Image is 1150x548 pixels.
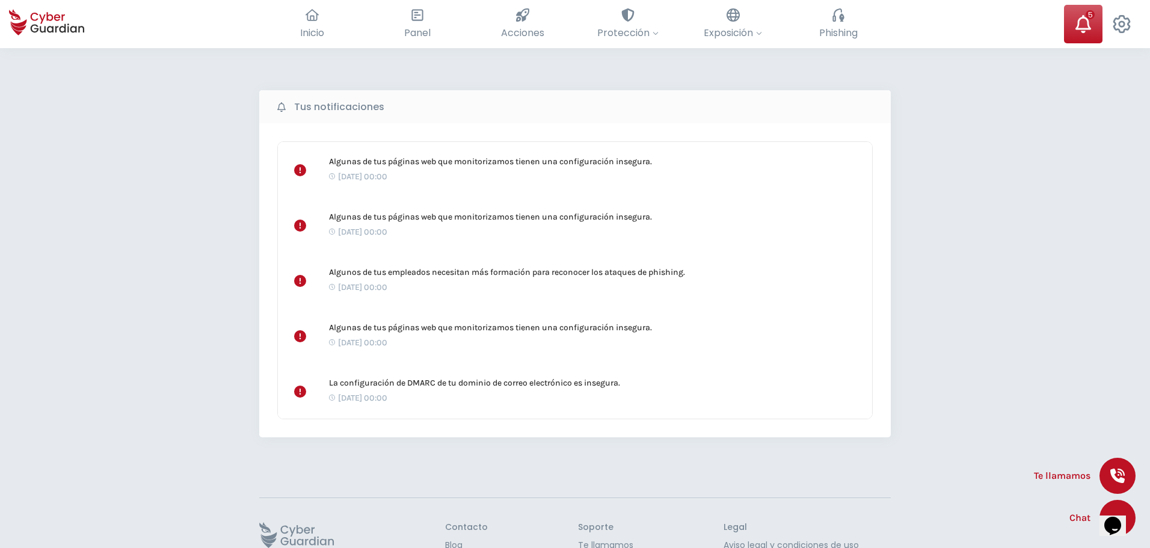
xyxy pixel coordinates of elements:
[704,25,762,40] span: Exposición
[300,25,324,40] span: Inicio
[329,170,823,183] div: [DATE] 00:00
[578,522,633,533] h3: Soporte
[329,156,823,167] p: Algunas de tus páginas web que monitorizamos tienen una configuración insegura.
[1099,458,1136,494] button: call us button
[1034,469,1090,483] span: Te llamamos
[819,25,858,40] span: Phishing
[786,5,891,43] button: Phishing
[329,392,823,404] div: [DATE] 00:00
[329,226,823,238] div: [DATE] 00:00
[724,522,891,533] h3: Legal
[259,5,364,43] button: Inicio
[329,336,823,349] div: [DATE] 00:00
[329,267,823,278] p: Algunos de tus empleados necesitan más formación para reconocer los ataques de phishing.
[1069,511,1090,525] span: Chat
[1099,500,1138,536] iframe: chat widget
[501,25,544,40] span: Acciones
[364,5,470,43] button: Panel
[294,100,384,114] b: Tus notificaciones
[597,25,659,40] span: Protección
[445,522,488,533] h3: Contacto
[1086,10,1095,19] div: 5
[329,281,823,294] div: [DATE] 00:00
[404,25,431,40] span: Panel
[470,5,575,43] button: Acciones
[329,378,823,389] p: La configuración de DMARC de tu dominio de correo electrónico es insegura.
[329,212,823,223] p: Algunas de tus páginas web que monitorizamos tienen una configuración insegura.
[680,5,786,43] button: Exposición
[329,322,823,333] p: Algunas de tus páginas web que monitorizamos tienen una configuración insegura.
[575,5,680,43] button: Protección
